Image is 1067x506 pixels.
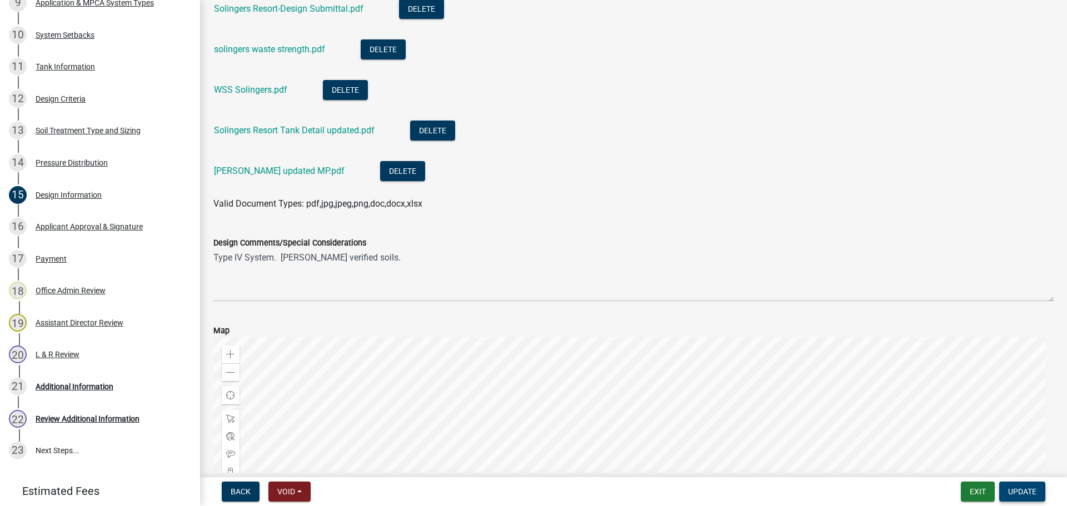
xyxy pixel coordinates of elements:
div: Soil Treatment Type and Sizing [36,127,141,134]
div: 14 [9,154,27,172]
label: Map [213,327,230,335]
div: Applicant Approval & Signature [36,223,143,231]
div: Zoom in [222,345,240,363]
div: 16 [9,218,27,236]
span: Update [1008,487,1036,496]
div: Additional Information [36,383,113,390]
div: 22 [9,410,27,428]
div: 19 [9,314,27,332]
div: System Setbacks [36,31,94,39]
wm-modal-confirm: Delete Document [323,86,368,96]
div: Design Information [36,191,102,199]
div: Assistant Director Review [36,319,123,327]
div: Office Admin Review [36,287,106,294]
div: 15 [9,186,27,204]
span: Void [277,487,295,496]
button: Void [268,482,311,502]
wm-modal-confirm: Delete Document [410,126,455,137]
div: Payment [36,255,67,263]
div: Find my location [222,387,240,404]
button: Delete [361,39,406,59]
div: Pressure Distribution [36,159,108,167]
div: Tank Information [36,63,95,71]
a: Solingers Resort Tank Detail updated.pdf [214,125,375,136]
div: 13 [9,122,27,139]
a: Solingers Resort-Design Submittal.pdf [214,3,363,14]
div: Review Additional Information [36,415,139,423]
div: Zoom out [222,363,240,381]
div: 17 [9,250,27,268]
span: Back [231,487,251,496]
div: 10 [9,26,27,44]
div: 23 [9,442,27,459]
div: 20 [9,345,27,363]
button: Update [999,482,1045,502]
button: Delete [380,161,425,181]
span: Valid Document Types: pdf,jpg,jpeg,png,doc,docx,xlsx [213,198,422,209]
a: Estimated Fees [9,480,182,502]
a: solingers waste strength.pdf [214,44,325,54]
wm-modal-confirm: Delete Document [399,4,444,15]
button: Delete [323,80,368,100]
div: Design Criteria [36,95,86,103]
div: 12 [9,90,27,108]
div: 21 [9,378,27,395]
button: Back [222,482,260,502]
wm-modal-confirm: Delete Document [361,45,406,56]
a: WSS Solingers.pdf [214,84,287,95]
button: Exit [961,482,995,502]
div: L & R Review [36,350,79,358]
wm-modal-confirm: Delete Document [380,167,425,177]
div: 18 [9,282,27,299]
a: [PERSON_NAME] updated MP.pdf [214,166,345,176]
label: Design Comments/Special Considerations [213,239,366,247]
div: 11 [9,58,27,76]
button: Delete [410,121,455,141]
